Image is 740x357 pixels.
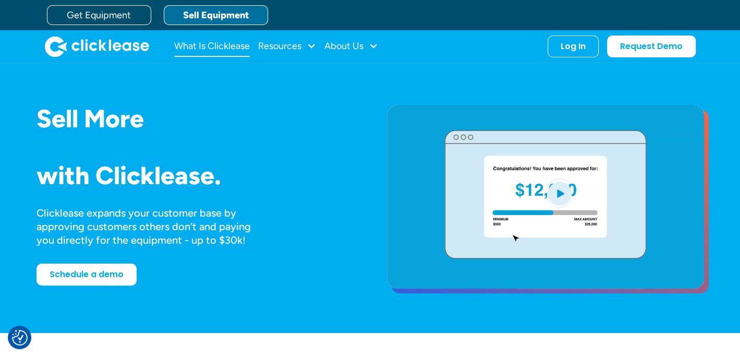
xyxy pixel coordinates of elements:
[45,36,149,57] img: Clicklease logo
[545,178,574,208] img: Blue play button logo on a light blue circular background
[258,36,316,57] div: Resources
[37,162,354,189] h1: with Clicklease.
[164,5,268,25] a: Sell Equipment
[47,5,151,25] a: Get Equipment
[607,35,696,57] a: Request Demo
[12,330,28,346] button: Consent Preferences
[12,330,28,346] img: Revisit consent button
[37,264,137,285] a: Schedule a demo
[387,105,704,289] a: open lightbox
[561,41,586,52] div: Log In
[37,105,354,133] h1: Sell More
[37,206,270,247] div: Clicklease expands your customer base by approving customers others don’t and paying you directly...
[45,36,149,57] a: home
[324,36,378,57] div: About Us
[174,36,250,57] a: What Is Clicklease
